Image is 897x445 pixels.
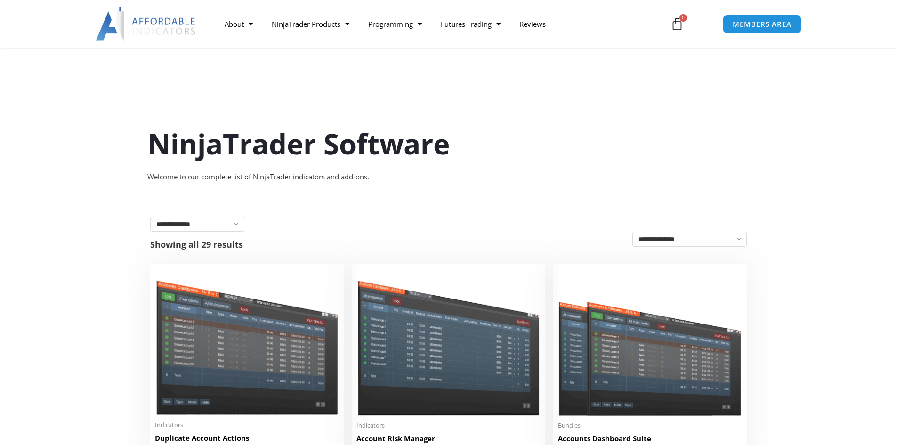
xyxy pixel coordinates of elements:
[215,13,262,35] a: About
[96,7,197,41] img: LogoAI
[155,433,339,443] h2: Duplicate Account Actions
[147,170,750,184] div: Welcome to our complete list of NinjaTrader indicators and add-ons.
[155,421,339,429] span: Indicators
[215,13,660,35] nav: Menu
[356,421,541,429] span: Indicators
[558,421,742,429] span: Bundles
[359,13,431,35] a: Programming
[558,269,742,416] img: Accounts Dashboard Suite
[431,13,510,35] a: Futures Trading
[510,13,555,35] a: Reviews
[150,240,243,249] p: Showing all 29 results
[558,434,742,444] h2: Accounts Dashboard Suite
[356,434,541,444] h2: Account Risk Manager
[679,14,687,22] span: 0
[155,269,339,415] img: Duplicate Account Actions
[147,124,750,163] h1: NinjaTrader Software
[733,21,792,28] span: MEMBERS AREA
[656,10,698,38] a: 0
[356,269,541,415] img: Account Risk Manager
[632,232,747,247] select: Shop order
[262,13,359,35] a: NinjaTrader Products
[723,15,801,34] a: MEMBERS AREA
